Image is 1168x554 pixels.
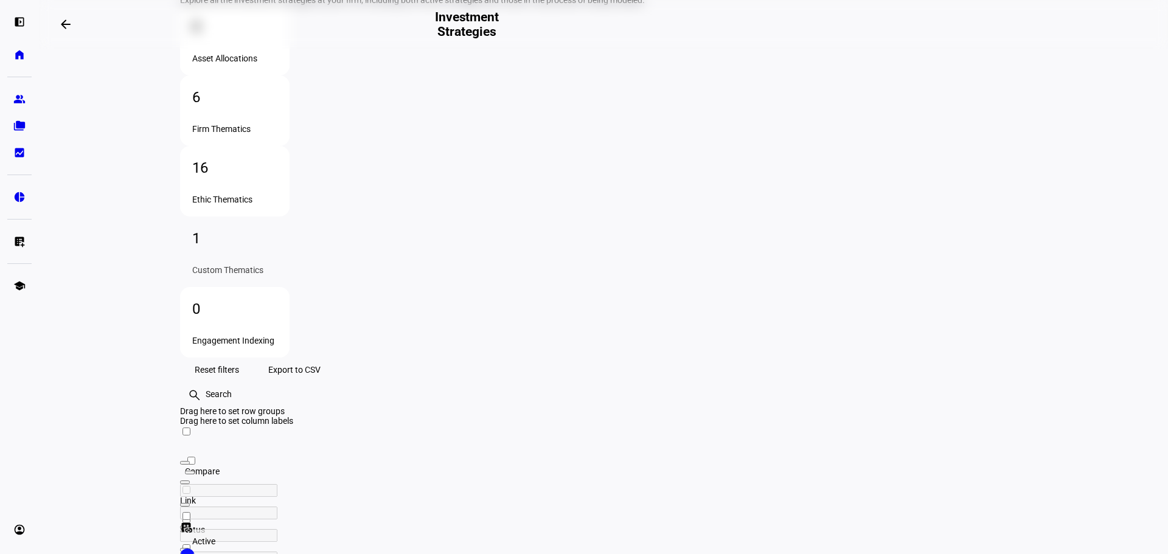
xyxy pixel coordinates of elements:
[195,358,239,382] span: Reset filters
[254,358,335,382] button: Export to CSV
[180,416,293,426] span: Drag here to set column labels
[192,195,277,204] div: Ethic Thematics
[187,457,195,465] input: Press Space to toggle all rows selection (unchecked)
[13,16,26,28] eth-mat-symbol: left_panel_open
[180,406,1027,416] div: Row Groups
[7,43,32,67] a: home
[13,524,26,536] eth-mat-symbol: account_circle
[180,534,221,549] div: Active
[180,503,190,507] button: Open Filter Menu
[13,147,26,159] eth-mat-symbol: bid_landscape
[182,428,190,435] input: Press Space to toggle all rows selection (unchecked)
[13,93,26,105] eth-mat-symbol: group
[185,471,195,474] button: Open Filter Menu
[13,191,26,203] eth-mat-symbol: pie_chart
[192,336,277,345] div: Engagement Indexing
[13,235,26,248] eth-mat-symbol: list_alt_add
[182,512,190,520] input: Press Space to toggle row selection (unchecked)
[7,114,32,138] a: folder_copy
[180,484,277,497] input: Status Filter Input
[192,88,277,107] div: 6
[180,522,192,534] mat-icon: dataset_linked
[192,158,277,178] div: 16
[192,299,277,319] div: 0
[13,120,26,132] eth-mat-symbol: folder_copy
[192,54,277,63] div: Asset Allocations
[7,87,32,111] a: group
[7,185,32,209] a: pie_chart
[180,406,285,416] span: Drag here to set row groups
[180,461,190,465] button: Open Filter Menu
[192,229,277,248] div: 1
[180,480,190,484] button: Open Filter Menu
[180,507,277,519] input: Theme Filter Input
[192,124,277,134] div: Firm Thematics
[180,416,1027,426] div: Column Labels
[192,265,277,275] div: Custom Thematics
[420,10,513,39] h2: Investment Strategies
[185,466,220,476] span: Compare
[180,358,254,382] button: Reset filters
[187,388,200,400] mat-icon: search
[7,140,32,165] a: bid_landscape
[204,388,304,400] input: Search
[268,358,321,382] span: Export to CSV
[58,17,73,32] mat-icon: arrow_backwards
[13,49,26,61] eth-mat-symbol: home
[13,280,26,292] eth-mat-symbol: school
